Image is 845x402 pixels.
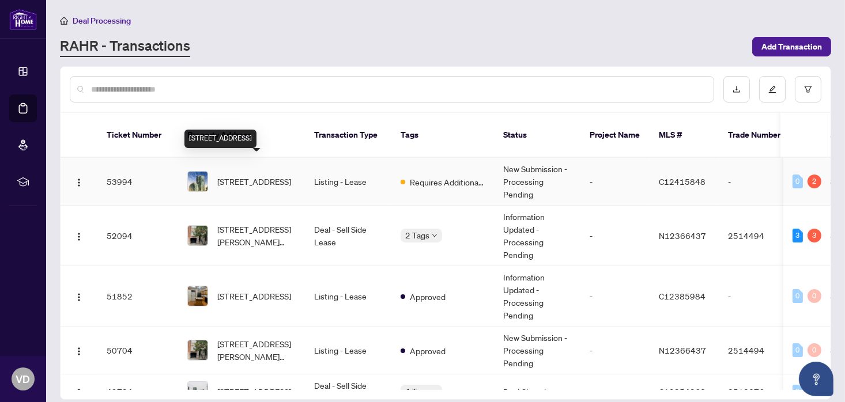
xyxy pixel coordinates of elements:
div: 0 [793,175,803,188]
img: Logo [74,388,84,397]
td: - [580,327,650,374]
td: Listing - Lease [305,266,391,327]
span: [STREET_ADDRESS][PERSON_NAME][PERSON_NAME] [217,223,296,248]
span: Approved [410,290,446,303]
button: Logo [70,226,88,245]
th: Trade Number [719,113,799,158]
img: thumbnail-img [188,382,208,401]
td: 2514494 [719,206,799,266]
div: 0 [808,289,821,303]
td: - [580,206,650,266]
button: Open asap [799,362,833,396]
td: Information Updated - Processing Pending [494,206,580,266]
span: home [60,17,68,25]
td: 53994 [97,158,178,206]
td: Listing - Lease [305,327,391,374]
span: Add Transaction [761,37,822,56]
button: Logo [70,172,88,191]
span: down [432,233,437,238]
span: Requires Additional Docs [410,176,485,188]
img: Logo [74,293,84,302]
img: Logo [74,347,84,356]
img: thumbnail-img [188,226,208,245]
th: MLS # [650,113,719,158]
th: Ticket Number [97,113,178,158]
td: - [580,266,650,327]
a: RAHR - Transactions [60,36,190,57]
button: Logo [70,382,88,401]
td: 51852 [97,266,178,327]
div: 0 [793,289,803,303]
span: C12385984 [659,291,706,301]
td: New Submission - Processing Pending [494,158,580,206]
img: thumbnail-img [188,286,208,306]
th: Transaction Type [305,113,391,158]
span: [STREET_ADDRESS] [217,290,291,302]
button: Add Transaction [752,37,831,56]
td: 2514494 [719,327,799,374]
div: 0 [793,343,803,357]
span: filter [804,85,812,93]
span: 2 Tags [405,229,429,242]
div: 0 [793,385,803,399]
span: download [733,85,741,93]
img: logo [9,9,37,30]
th: Property Address [178,113,305,158]
img: thumbnail-img [188,172,208,191]
div: [STREET_ADDRESS] [184,130,256,148]
span: down [432,389,437,395]
td: New Submission - Processing Pending [494,327,580,374]
th: Tags [391,113,494,158]
button: Logo [70,341,88,359]
span: N12366437 [659,345,706,355]
th: Status [494,113,580,158]
span: [STREET_ADDRESS] [217,175,291,188]
img: Logo [74,178,84,187]
td: - [719,158,799,206]
td: 52094 [97,206,178,266]
img: thumbnail-img [188,340,208,360]
td: Information Updated - Processing Pending [494,266,580,327]
span: C12254263 [659,386,706,397]
td: - [580,158,650,206]
div: 0 [808,343,821,357]
span: N12366437 [659,230,706,241]
span: edit [768,85,776,93]
div: 2 [808,175,821,188]
span: Approved [410,344,446,357]
span: C12415848 [659,176,706,187]
div: 3 [793,229,803,242]
th: Project Name [580,113,650,158]
span: 4 Tags [405,385,429,398]
span: [STREET_ADDRESS][PERSON_NAME][PERSON_NAME] [217,337,296,363]
td: - [719,266,799,327]
button: edit [759,76,786,103]
img: Logo [74,232,84,241]
td: Deal - Sell Side Lease [305,206,391,266]
td: Listing - Lease [305,158,391,206]
span: VD [16,371,31,387]
td: 50704 [97,327,178,374]
button: filter [795,76,821,103]
button: Logo [70,287,88,305]
span: Deal Processing [73,16,131,26]
button: download [723,76,750,103]
span: [STREET_ADDRESS] [217,385,291,398]
div: 3 [808,229,821,242]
